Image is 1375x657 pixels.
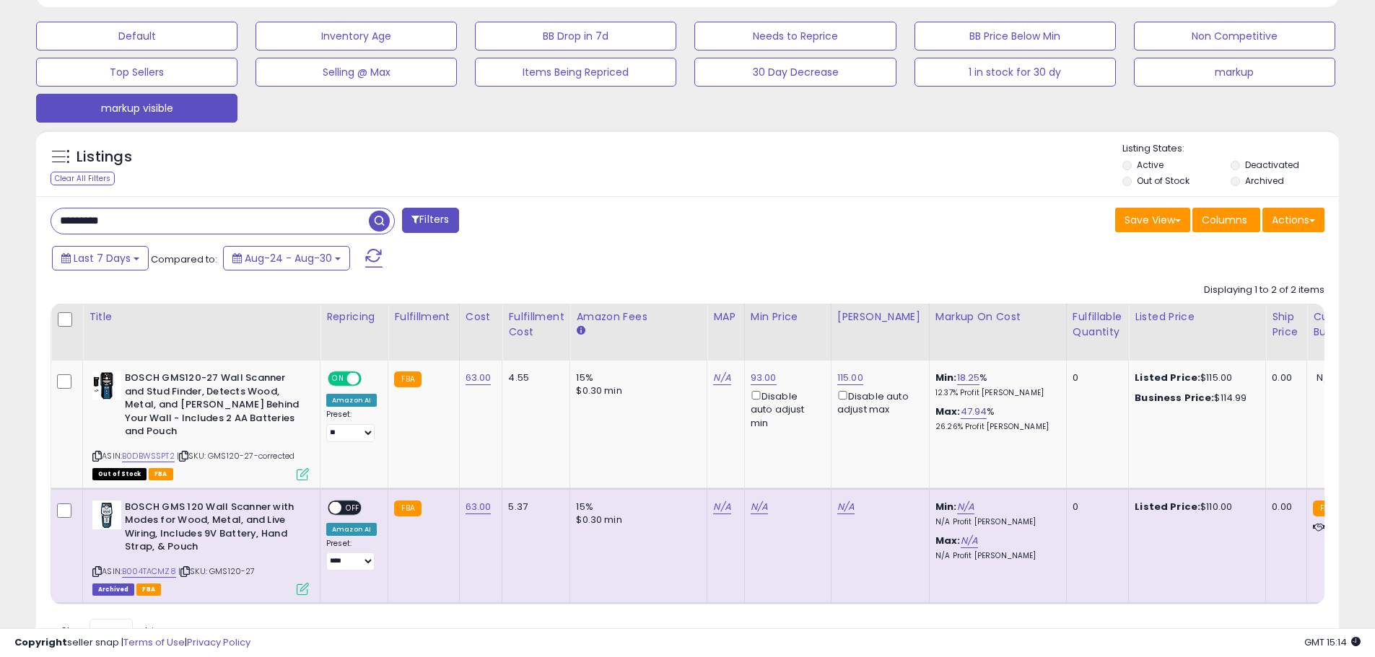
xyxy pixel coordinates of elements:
[466,309,497,325] div: Cost
[89,309,314,325] div: Title
[837,388,918,416] div: Disable auto adjust max
[1262,208,1324,232] button: Actions
[751,371,777,385] a: 93.00
[51,172,115,185] div: Clear All Filters
[92,371,309,478] div: ASIN:
[77,147,132,167] h5: Listings
[837,309,923,325] div: [PERSON_NAME]
[1304,635,1361,649] span: 2025-09-7 15:14 GMT
[935,371,1055,398] div: %
[508,501,559,513] div: 5.37
[929,304,1066,361] th: The percentage added to the cost of goods (COGS) that forms the calculator for Min & Max prices.
[508,371,559,384] div: 4.55
[256,58,457,87] button: Selling @ Max
[1135,371,1200,384] b: Listed Price:
[751,309,825,325] div: Min Price
[92,501,309,594] div: ASIN:
[935,422,1055,432] p: 26.26% Profit [PERSON_NAME]
[1135,500,1200,513] b: Listed Price:
[394,371,421,387] small: FBA
[326,394,377,407] div: Amazon AI
[187,635,250,649] a: Privacy Policy
[52,246,149,270] button: Last 7 Days
[326,539,377,571] div: Preset:
[326,309,382,325] div: Repricing
[576,325,585,338] small: Amazon Fees.
[508,309,564,340] div: Fulfillment Cost
[713,500,730,514] a: N/A
[14,635,67,649] strong: Copyright
[935,534,961,547] b: Max:
[74,251,131,265] span: Last 7 Days
[1135,501,1254,513] div: $110.00
[394,309,453,325] div: Fulfillment
[1137,175,1190,187] label: Out of Stock
[935,371,957,384] b: Min:
[475,58,676,87] button: Items Being Repriced
[935,309,1060,325] div: Markup on Cost
[1073,309,1122,340] div: Fulfillable Quantity
[935,405,1055,432] div: %
[149,468,173,480] span: FBA
[713,371,730,385] a: N/A
[1134,22,1335,50] button: Non Competitive
[36,94,237,123] button: markup visible
[256,22,457,50] button: Inventory Age
[92,468,147,480] span: All listings that are currently out of stock and unavailable for purchase on Amazon
[1137,159,1164,171] label: Active
[957,500,974,514] a: N/A
[935,551,1055,561] p: N/A Profit [PERSON_NAME]
[466,371,492,385] a: 63.00
[359,373,383,385] span: OFF
[123,635,185,649] a: Terms of Use
[935,517,1055,527] p: N/A Profit [PERSON_NAME]
[136,583,161,596] span: FBA
[466,500,492,514] a: 63.00
[1135,392,1254,405] div: $114.99
[61,624,165,638] span: Show: entries
[122,565,176,578] a: B004TACMZ8
[915,22,1116,50] button: BB Price Below Min
[177,450,294,462] span: | SKU: GMS120-27-corrected
[694,22,896,50] button: Needs to Reprice
[1135,371,1254,384] div: $115.00
[125,501,300,557] b: BOSCH GMS 120 Wall Scanner with Modes for Wood, Metal, and Live Wiring, Includes 9V Battery, Hand...
[751,388,820,430] div: Disable auto adjust min
[957,371,980,385] a: 18.25
[326,410,377,442] div: Preset:
[326,523,377,536] div: Amazon AI
[837,500,855,514] a: N/A
[151,252,217,266] span: Compared to:
[14,636,250,650] div: seller snap | |
[92,501,121,529] img: 41sQvAgNl+L._SL40_.jpg
[1122,142,1339,156] p: Listing States:
[1073,371,1117,384] div: 0
[1073,501,1117,513] div: 0
[935,405,961,418] b: Max:
[1272,309,1301,340] div: Ship Price
[1134,58,1335,87] button: markup
[1317,371,1334,384] span: N/A
[178,565,256,577] span: | SKU: GMS120-27
[341,501,365,513] span: OFF
[92,371,121,400] img: 41of6ANVTmL._SL40_.jpg
[475,22,676,50] button: BB Drop in 7d
[1245,159,1299,171] label: Deactivated
[1204,283,1324,297] div: Displaying 1 to 2 of 2 items
[1115,208,1190,232] button: Save View
[329,373,347,385] span: ON
[576,501,696,513] div: 15%
[713,309,738,325] div: MAP
[1135,309,1260,325] div: Listed Price
[125,371,300,442] b: BOSCH GMS120-27 Wall Scanner and Stud Finder, Detects Wood, Metal, and [PERSON_NAME] Behind Your ...
[223,246,350,270] button: Aug-24 - Aug-30
[402,208,458,233] button: Filters
[394,501,421,516] small: FBA
[92,583,134,596] span: Listings that have been deleted from Seller Central
[36,22,237,50] button: Default
[245,251,332,265] span: Aug-24 - Aug-30
[576,309,701,325] div: Amazon Fees
[1272,371,1296,384] div: 0.00
[1313,501,1340,516] small: FBA
[576,513,696,526] div: $0.30 min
